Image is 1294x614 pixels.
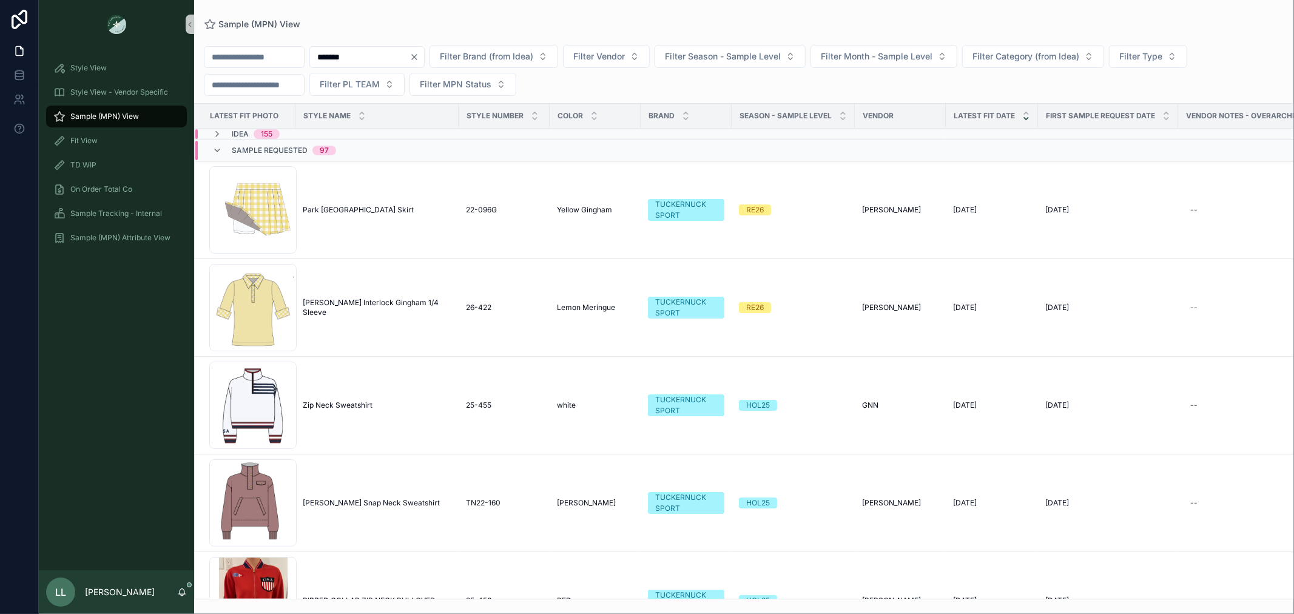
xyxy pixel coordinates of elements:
span: Lemon Meringue [557,303,615,312]
button: Clear [409,52,424,62]
span: Style Number [467,111,524,121]
a: [PERSON_NAME] [862,303,938,312]
div: HOL25 [746,400,770,411]
span: Filter PL TEAM [320,78,380,90]
span: Idea [232,129,249,139]
span: TN22-160 [466,498,500,508]
span: Filter Brand (from Idea) [440,50,533,62]
div: TUCKERNUCK SPORT [655,199,717,221]
span: Park [GEOGRAPHIC_DATA] Skirt [303,205,414,215]
div: -- [1190,498,1198,508]
div: 97 [320,146,329,155]
div: -- [1190,596,1198,606]
a: Yellow Gingham [557,205,633,215]
img: App logo [107,15,126,34]
div: TUCKERNUCK SPORT [655,492,717,514]
a: TUCKERNUCK SPORT [648,297,724,319]
span: [DATE] [1045,498,1069,508]
span: GNN [862,400,878,410]
button: Select Button [810,45,957,68]
p: [PERSON_NAME] [85,586,155,598]
a: Sample (MPN) View [204,18,300,30]
div: RE26 [746,204,764,215]
span: [DATE] [1045,205,1069,215]
div: HOL25 [746,595,770,606]
div: -- [1190,303,1198,312]
span: Yellow Gingham [557,205,612,215]
span: 25-456 [466,596,491,606]
span: Style View [70,63,107,73]
span: Style Name [303,111,351,121]
a: [PERSON_NAME] Interlock Gingham 1/4 Sleeve [303,298,451,317]
span: [PERSON_NAME] [862,303,921,312]
a: Style View [46,57,187,79]
button: Select Button [655,45,806,68]
span: Season - Sample Level [740,111,832,121]
a: TUCKERNUCK SPORT [648,394,724,416]
span: Sample Requested [232,146,308,155]
div: 155 [261,129,272,139]
a: On Order Total Co [46,178,187,200]
span: TD WIP [70,160,96,170]
div: RE26 [746,302,764,313]
a: [DATE] [1045,400,1171,410]
a: Park [GEOGRAPHIC_DATA] Skirt [303,205,451,215]
a: [DATE] [953,596,1031,606]
a: [PERSON_NAME] [862,205,938,215]
span: [DATE] [953,498,977,508]
span: [DATE] [953,303,977,312]
a: TD WIP [46,154,187,176]
span: Brand [649,111,675,121]
span: FIRST SAMPLE REQUEST DATE [1046,111,1155,121]
span: Zip Neck Sweatshirt [303,400,372,410]
a: Lemon Meringue [557,303,633,312]
span: [DATE] [1045,596,1069,606]
span: Latest Fit Photo [210,111,278,121]
a: [PERSON_NAME] [862,498,938,508]
a: [PERSON_NAME] [557,498,633,508]
span: Sample Tracking - Internal [70,209,162,218]
div: -- [1190,400,1198,410]
button: Select Button [1109,45,1187,68]
a: 26-422 [466,303,542,312]
button: Select Button [409,73,516,96]
a: [DATE] [1045,205,1171,215]
span: [PERSON_NAME] [862,205,921,215]
a: TN22-160 [466,498,542,508]
span: [DATE] [953,596,977,606]
span: Sample (MPN) Attribute View [70,233,170,243]
a: TUCKERNUCK SPORT [648,590,724,612]
a: TUCKERNUCK SPORT [648,199,724,221]
a: Zip Neck Sweatshirt [303,400,451,410]
span: [PERSON_NAME] Snap Neck Sweatshirt [303,498,440,508]
span: 25-455 [466,400,491,410]
span: Sample (MPN) View [218,18,300,30]
div: -- [1190,205,1198,215]
span: Color [558,111,583,121]
a: 25-455 [466,400,542,410]
a: Fit View [46,130,187,152]
a: TUCKERNUCK SPORT [648,492,724,514]
span: Fit View [70,136,98,146]
span: [DATE] [953,400,977,410]
span: [PERSON_NAME] [557,498,616,508]
a: [DATE] [953,498,1031,508]
span: [PERSON_NAME] [862,596,921,606]
span: Latest Fit Date [954,111,1015,121]
a: [PERSON_NAME] [862,596,938,606]
span: Filter Category (from Idea) [972,50,1079,62]
a: 25-456 [466,596,542,606]
span: 26-422 [466,303,491,312]
div: TUCKERNUCK SPORT [655,590,717,612]
a: RIBBED COLLAR ZIP NECK PULLOVER [303,596,451,606]
a: 22-096G [466,205,542,215]
span: Vendor [863,111,894,121]
span: Filter MPN Status [420,78,491,90]
span: [DATE] [953,205,977,215]
span: RED [557,596,571,606]
div: TUCKERNUCK SPORT [655,297,717,319]
span: Filter Month - Sample Level [821,50,932,62]
a: HOL25 [739,595,848,606]
a: Sample Tracking - Internal [46,203,187,224]
span: Filter Vendor [573,50,625,62]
